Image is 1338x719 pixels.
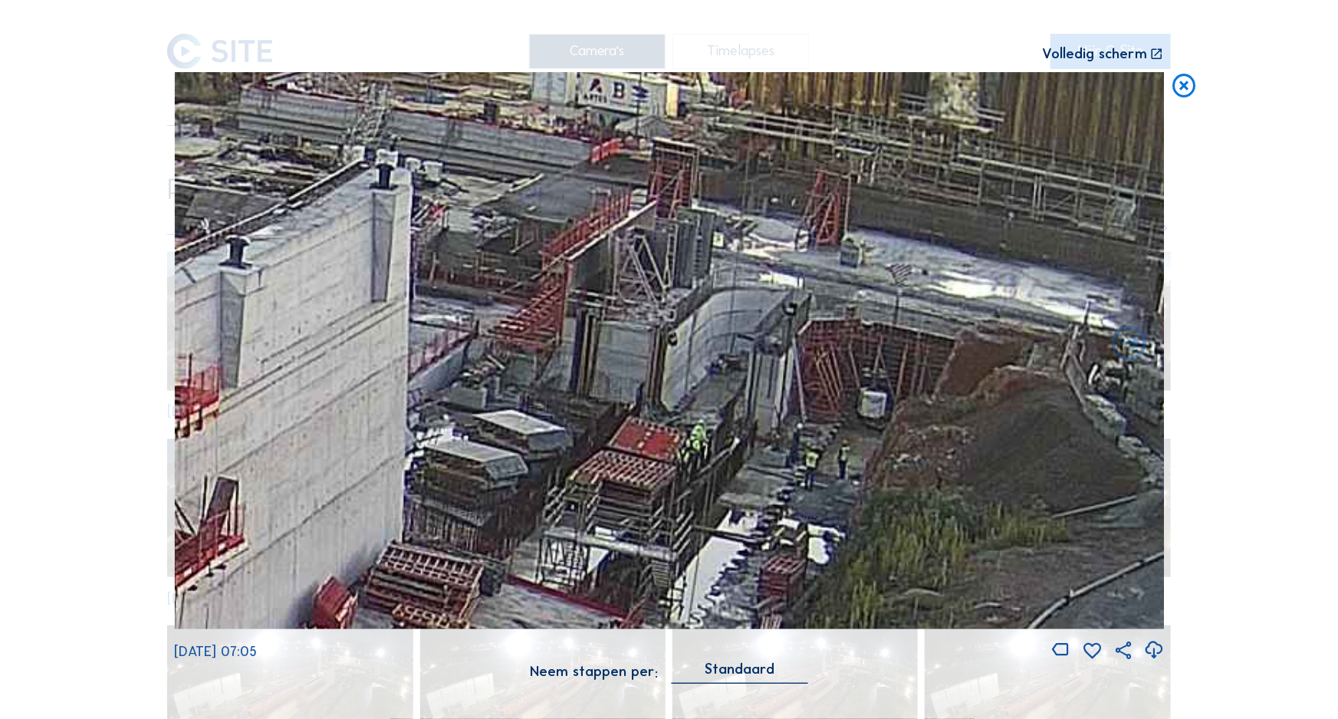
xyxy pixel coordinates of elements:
[174,643,257,660] span: [DATE] 07:05
[188,324,230,366] i: Forward
[1043,47,1148,61] div: Volledig scherm
[705,662,774,676] div: Standaard
[174,72,1164,629] img: Image
[1109,324,1151,366] i: Back
[530,665,658,678] div: Neem stappen per:
[672,662,808,683] div: Standaard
